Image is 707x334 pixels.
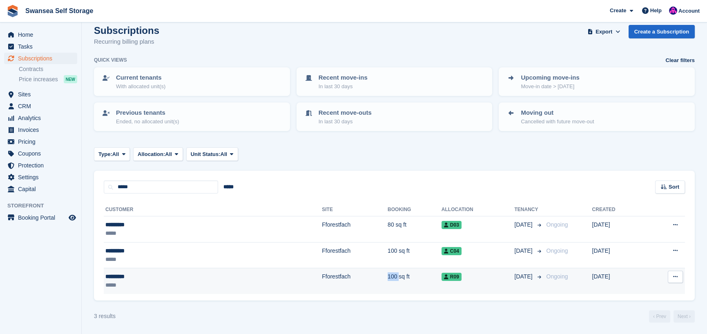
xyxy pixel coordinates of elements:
[94,312,116,321] div: 3 results
[322,203,388,216] th: Site
[592,216,645,243] td: [DATE]
[4,41,77,52] a: menu
[546,247,568,254] span: Ongoing
[186,147,238,161] button: Unit Status: All
[319,73,368,82] p: Recent move-ins
[19,76,58,83] span: Price increases
[18,160,67,171] span: Protection
[4,89,77,100] a: menu
[4,212,77,223] a: menu
[116,82,165,91] p: With allocated unit(s)
[388,216,442,243] td: 80 sq ft
[322,268,388,294] td: Fforestfach
[442,273,462,281] span: R09
[138,150,165,158] span: Allocation:
[67,213,77,223] a: Preview store
[18,136,67,147] span: Pricing
[18,41,67,52] span: Tasks
[629,25,695,38] a: Create a Subscription
[94,37,159,47] p: Recurring billing plans
[500,68,694,95] a: Upcoming move-ins Move-in date > [DATE]
[514,203,543,216] th: Tenancy
[4,183,77,195] a: menu
[678,7,700,15] span: Account
[95,103,289,130] a: Previous tenants Ended, no allocated unit(s)
[674,310,695,323] a: Next
[98,150,112,158] span: Type:
[586,25,622,38] button: Export
[18,29,67,40] span: Home
[442,247,462,255] span: C04
[18,53,67,64] span: Subscriptions
[18,148,67,159] span: Coupons
[4,29,77,40] a: menu
[500,103,694,130] a: Moving out Cancelled with future move-out
[521,118,594,126] p: Cancelled with future move-out
[7,202,81,210] span: Storefront
[4,160,77,171] a: menu
[592,268,645,294] td: [DATE]
[133,147,183,161] button: Allocation: All
[94,147,130,161] button: Type: All
[514,220,534,229] span: [DATE]
[319,82,368,91] p: In last 30 days
[7,5,19,17] img: stora-icon-8386f47178a22dfd0bd8f6a31ec36ba5ce8667c1dd55bd0f319d3a0aa187defe.svg
[18,112,67,124] span: Analytics
[388,242,442,268] td: 100 sq ft
[322,242,388,268] td: Fforestfach
[4,124,77,136] a: menu
[388,203,442,216] th: Booking
[94,56,127,64] h6: Quick views
[546,273,568,280] span: Ongoing
[595,28,612,36] span: Export
[94,25,159,36] h1: Subscriptions
[297,103,492,130] a: Recent move-outs In last 30 days
[116,118,179,126] p: Ended, no allocated unit(s)
[514,272,534,281] span: [DATE]
[649,310,670,323] a: Previous
[95,68,289,95] a: Current tenants With allocated unit(s)
[442,203,515,216] th: Allocation
[297,68,492,95] a: Recent move-ins In last 30 days
[669,7,677,15] img: Donna Davies
[592,242,645,268] td: [DATE]
[19,65,77,73] a: Contracts
[18,171,67,183] span: Settings
[104,203,322,216] th: Customer
[521,73,579,82] p: Upcoming move-ins
[4,112,77,124] a: menu
[4,148,77,159] a: menu
[546,221,568,228] span: Ongoing
[22,4,96,18] a: Swansea Self Storage
[116,108,179,118] p: Previous tenants
[319,118,372,126] p: In last 30 days
[521,108,594,118] p: Moving out
[610,7,626,15] span: Create
[665,56,695,65] a: Clear filters
[647,310,696,323] nav: Page
[64,75,77,83] div: NEW
[4,136,77,147] a: menu
[165,150,172,158] span: All
[18,124,67,136] span: Invoices
[18,183,67,195] span: Capital
[112,150,119,158] span: All
[191,150,221,158] span: Unit Status:
[514,247,534,255] span: [DATE]
[650,7,662,15] span: Help
[18,100,67,112] span: CRM
[4,100,77,112] a: menu
[4,53,77,64] a: menu
[319,108,372,118] p: Recent move-outs
[4,171,77,183] a: menu
[18,212,67,223] span: Booking Portal
[388,268,442,294] td: 100 sq ft
[669,183,679,191] span: Sort
[322,216,388,243] td: Fforestfach
[18,89,67,100] span: Sites
[592,203,645,216] th: Created
[521,82,579,91] p: Move-in date > [DATE]
[116,73,165,82] p: Current tenants
[19,75,77,84] a: Price increases NEW
[221,150,227,158] span: All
